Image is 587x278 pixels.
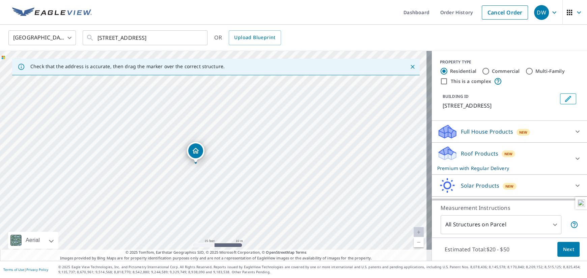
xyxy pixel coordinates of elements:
[3,267,24,272] a: Terms of Use
[8,232,58,249] div: Aerial
[560,93,576,104] button: Edit building 1
[214,30,281,45] div: OR
[125,250,307,255] span: © 2025 TomTom, Earthstar Geographics SIO, © 2025 Microsoft Corporation, ©
[58,265,584,275] p: © 2025 Eagle View Technologies, Inc. and Pictometry International Corp. All Rights Reserved. Repo...
[437,199,582,216] div: Walls ProductsNew
[563,245,574,254] span: Next
[534,5,549,20] div: DW
[440,59,579,65] div: PROPERTY TYPE
[443,102,557,110] p: [STREET_ADDRESS]
[437,165,569,172] p: Premium with Regular Delivery
[296,250,307,255] a: Terms
[234,33,275,42] span: Upload Blueprint
[557,242,580,257] button: Next
[30,63,225,69] p: Check that the address is accurate, then drag the marker over the correct structure.
[504,151,513,157] span: New
[8,28,76,47] div: [GEOGRAPHIC_DATA]
[12,7,92,18] img: EV Logo
[414,227,424,237] a: Current Level 20, Zoom In Disabled
[24,232,42,249] div: Aerial
[519,130,528,135] span: New
[414,237,424,247] a: Current Level 20, Zoom Out
[482,5,528,20] a: Cancel Order
[437,177,582,194] div: Solar ProductsNew
[505,184,514,189] span: New
[461,149,498,158] p: Roof Products
[461,128,513,136] p: Full House Products
[437,145,582,172] div: Roof ProductsNewPremium with Regular Delivery
[439,242,515,257] p: Estimated Total: $20 - $50
[97,28,194,47] input: Search by address or latitude-longitude
[461,182,499,190] p: Solar Products
[229,30,281,45] a: Upload Blueprint
[570,221,578,229] span: Your report will include each building or structure inside the parcel boundary. In some cases, du...
[26,267,48,272] a: Privacy Policy
[441,215,561,234] div: All Structures on Parcel
[437,123,582,140] div: Full House ProductsNew
[451,78,491,85] label: This is a complex
[441,204,578,212] p: Measurement Instructions
[3,268,48,272] p: |
[535,68,565,75] label: Multi-Family
[408,62,417,71] button: Close
[450,68,476,75] label: Residential
[492,68,520,75] label: Commercial
[443,93,469,99] p: BUILDING ID
[266,250,294,255] a: OpenStreetMap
